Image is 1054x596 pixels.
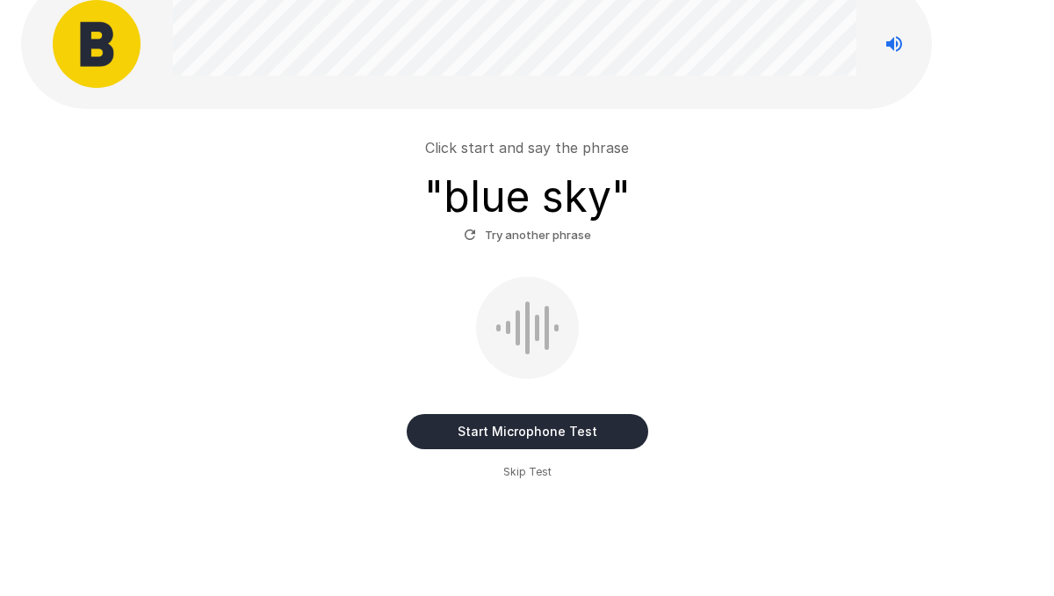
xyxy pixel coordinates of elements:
[407,414,648,449] button: Start Microphone Test
[503,463,552,481] span: Skip Test
[425,137,629,158] p: Click start and say the phrase
[877,26,912,62] button: Stop reading questions aloud
[459,222,596,249] button: Try another phrase
[424,172,631,222] h3: " blue sky "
